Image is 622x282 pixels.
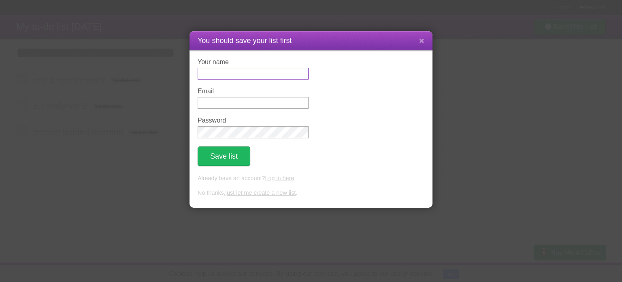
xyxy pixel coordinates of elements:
[198,58,309,66] label: Your name
[198,174,424,183] p: Already have an account? .
[198,189,424,198] p: No thanks, .
[198,117,309,124] label: Password
[226,189,296,196] a: just let me create a new list
[265,175,294,181] a: Log in here
[198,88,309,95] label: Email
[198,35,424,46] h1: You should save your list first
[198,146,250,166] button: Save list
